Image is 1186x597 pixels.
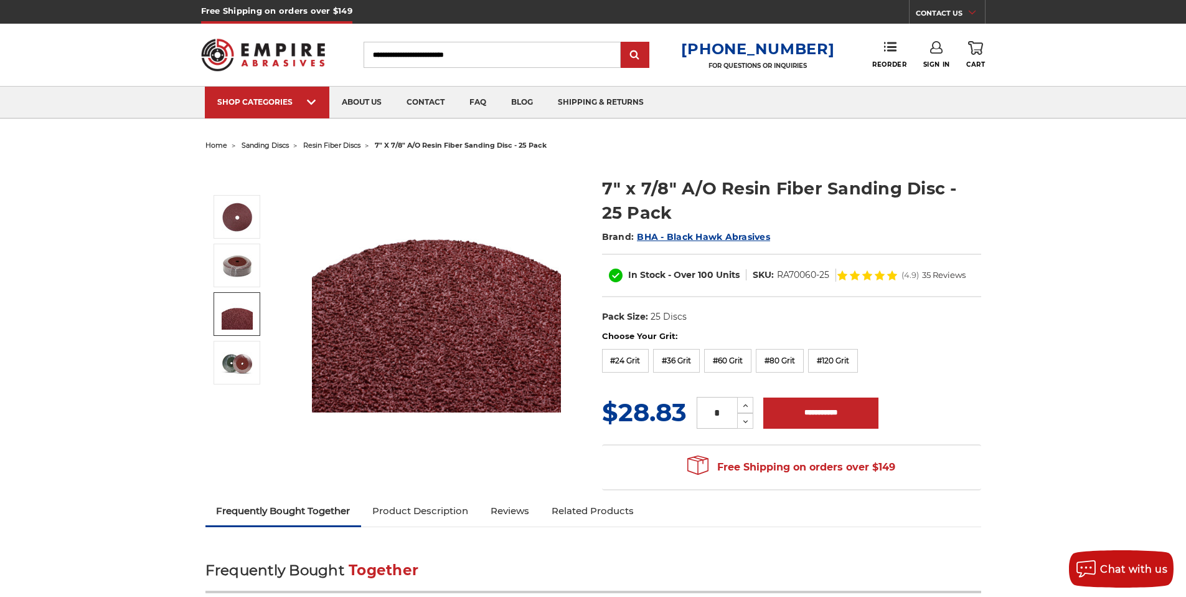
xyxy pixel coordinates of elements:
a: CONTACT US [916,6,985,24]
a: contact [394,87,457,118]
span: 35 Reviews [922,271,966,279]
dd: RA70060-25 [777,269,829,282]
a: Cart [966,41,985,69]
h1: 7" x 7/8" A/O Resin Fiber Sanding Disc - 25 Pack [602,176,981,225]
input: Submit [623,43,647,68]
a: home [205,141,227,150]
img: 7" x 7/8" A/O Resin Fiber Sanding Disc - 25 Pack [222,347,253,378]
span: Chat with us [1100,563,1167,575]
span: 100 [698,269,713,280]
a: blog [499,87,545,118]
img: Empire Abrasives [201,31,326,79]
div: SHOP CATEGORIES [217,97,317,107]
a: Frequently Bought Together [205,497,362,525]
dt: Pack Size: [602,310,648,323]
label: Choose Your Grit: [602,330,981,343]
img: 7 inch aluminum oxide resin fiber disc [222,201,253,232]
span: Free Shipping on orders over $149 [687,455,895,480]
span: $28.83 [602,397,687,427]
a: shipping & returns [545,87,656,118]
img: 7" x 7/8" A/O Resin Fiber Sanding Disc - 25 Pack [222,298,253,330]
a: Reorder [872,41,906,68]
a: Reviews [479,497,540,525]
a: [PHONE_NUMBER] [681,40,834,58]
dt: SKU: [753,269,774,282]
span: (4.9) [901,271,919,279]
span: Sign In [923,60,950,69]
button: Chat with us [1069,550,1174,588]
span: In Stock [628,269,666,280]
span: Units [716,269,740,280]
p: FOR QUESTIONS OR INQUIRIES [681,62,834,70]
a: BHA - Black Hawk Abrasives [637,231,770,242]
a: Product Description [361,497,479,525]
span: Cart [966,60,985,69]
span: Reorder [872,60,906,69]
a: resin fiber discs [303,141,360,150]
a: faq [457,87,499,118]
a: Related Products [540,497,645,525]
span: Together [349,561,418,579]
span: - Over [668,269,695,280]
dd: 25 Discs [651,310,687,323]
span: 7" x 7/8" a/o resin fiber sanding disc - 25 pack [375,141,547,150]
a: about us [329,87,394,118]
a: sanding discs [242,141,289,150]
span: Frequently Bought [205,561,344,579]
img: 7" x 7/8" A/O Resin Fiber Sanding Disc - 25 Pack [222,250,253,281]
img: 7 inch aluminum oxide resin fiber disc [312,163,561,413]
span: Brand: [602,231,634,242]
